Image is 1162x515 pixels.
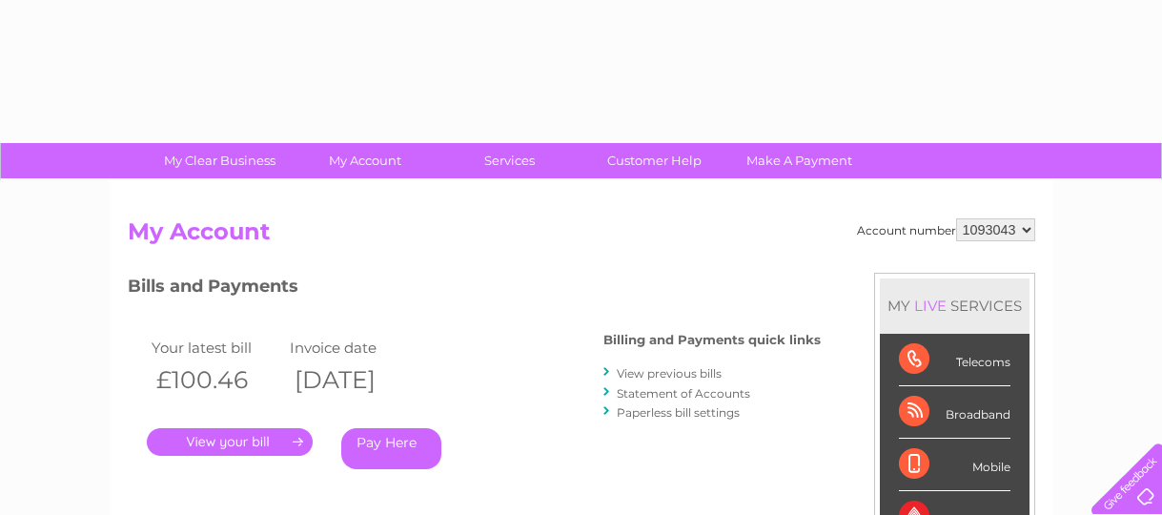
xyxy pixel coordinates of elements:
[147,428,313,456] a: .
[880,278,1029,333] div: MY SERVICES
[141,143,298,178] a: My Clear Business
[721,143,878,178] a: Make A Payment
[899,334,1010,386] div: Telecoms
[910,297,950,315] div: LIVE
[857,218,1035,241] div: Account number
[617,386,750,401] a: Statement of Accounts
[617,405,740,420] a: Paperless bill settings
[147,360,285,400] th: £100.46
[128,273,821,306] h3: Bills and Payments
[431,143,588,178] a: Services
[617,366,722,381] a: View previous bills
[899,386,1010,439] div: Broadband
[576,143,733,178] a: Customer Help
[285,335,423,360] td: Invoice date
[286,143,443,178] a: My Account
[285,360,423,400] th: [DATE]
[147,335,285,360] td: Your latest bill
[899,439,1010,491] div: Mobile
[128,218,1035,255] h2: My Account
[603,333,821,347] h4: Billing and Payments quick links
[341,428,441,469] a: Pay Here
